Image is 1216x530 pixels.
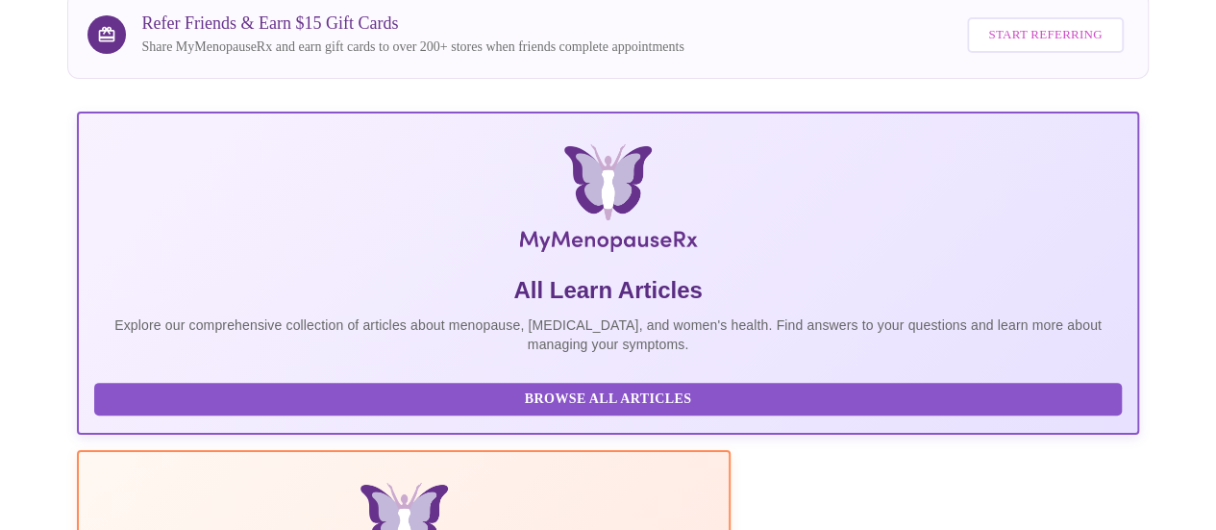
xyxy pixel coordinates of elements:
[962,8,1128,63] a: Start Referring
[113,388,1102,412] span: Browse All Articles
[988,24,1102,46] span: Start Referring
[141,13,683,34] h3: Refer Friends & Earn $15 Gift Cards
[94,275,1121,306] h5: All Learn Articles
[94,315,1121,354] p: Explore our comprehensive collection of articles about menopause, [MEDICAL_DATA], and women's hea...
[254,144,961,260] img: MyMenopauseRx Logo
[94,390,1126,406] a: Browse All Articles
[967,17,1123,53] button: Start Referring
[141,38,683,57] p: Share MyMenopauseRx and earn gift cards to over 200+ stores when friends complete appointments
[94,383,1121,416] button: Browse All Articles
